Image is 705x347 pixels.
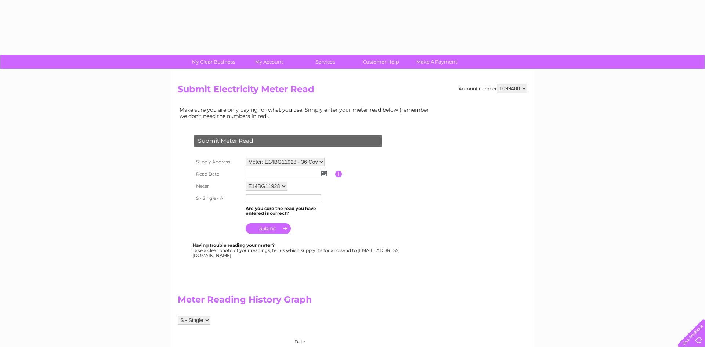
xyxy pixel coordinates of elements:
[351,55,411,69] a: Customer Help
[183,55,244,69] a: My Clear Business
[192,192,244,204] th: S - Single - All
[192,180,244,192] th: Meter
[194,135,382,147] div: Submit Meter Read
[192,168,244,180] th: Read Date
[246,223,291,234] input: Submit
[192,243,401,258] div: Take a clear photo of your readings, tell us which supply it's for and send to [EMAIL_ADDRESS][DO...
[192,242,275,248] b: Having trouble reading your meter?
[406,55,467,69] a: Make A Payment
[178,332,435,344] div: Date
[335,171,342,177] input: Information
[192,156,244,168] th: Supply Address
[295,55,355,69] a: Services
[178,84,527,98] h2: Submit Electricity Meter Read
[321,170,327,176] img: ...
[239,55,300,69] a: My Account
[459,84,527,93] div: Account number
[244,204,335,218] td: Are you sure the read you have entered is correct?
[178,294,435,308] h2: Meter Reading History Graph
[178,105,435,120] td: Make sure you are only paying for what you use. Simply enter your meter read below (remember we d...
